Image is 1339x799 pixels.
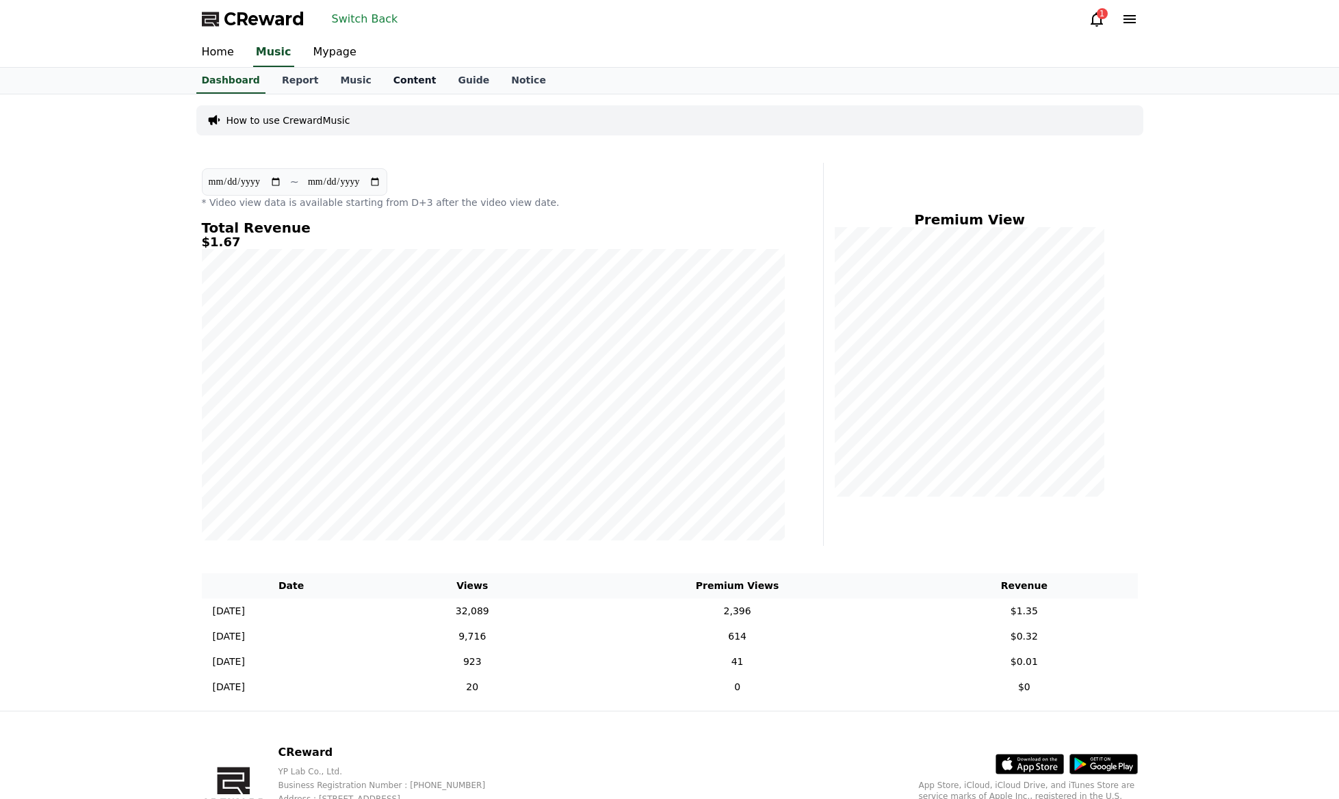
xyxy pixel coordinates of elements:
td: 614 [564,624,911,649]
th: Date [202,573,381,599]
a: Guide [447,68,500,94]
div: 1 [1097,8,1108,19]
a: Music [253,38,294,67]
h5: $1.67 [202,235,785,249]
a: Music [329,68,382,94]
p: YP Lab Co., Ltd. [278,766,507,777]
td: 923 [381,649,564,674]
button: Switch Back [326,8,404,30]
td: $1.35 [911,599,1137,624]
a: Notice [500,68,557,94]
td: 0 [564,674,911,700]
td: $0 [911,674,1137,700]
span: CReward [224,8,304,30]
p: Business Registration Number : [PHONE_NUMBER] [278,780,507,791]
a: Report [271,68,330,94]
td: 2,396 [564,599,911,624]
th: Revenue [911,573,1137,599]
a: How to use CrewardMusic [226,114,350,127]
a: Dashboard [196,68,265,94]
p: ~ [290,174,299,190]
h4: Total Revenue [202,220,785,235]
p: * Video view data is available starting from D+3 after the video view date. [202,196,785,209]
a: Content [382,68,447,94]
a: Mypage [302,38,367,67]
td: 41 [564,649,911,674]
td: 32,089 [381,599,564,624]
p: [DATE] [213,604,245,618]
p: CReward [278,744,507,761]
p: [DATE] [213,629,245,644]
td: 20 [381,674,564,700]
th: Views [381,573,564,599]
a: CReward [202,8,304,30]
td: $0.32 [911,624,1137,649]
th: Premium Views [564,573,911,599]
h4: Premium View [835,212,1105,227]
td: 9,716 [381,624,564,649]
td: $0.01 [911,649,1137,674]
p: [DATE] [213,680,245,694]
a: Home [191,38,245,67]
p: [DATE] [213,655,245,669]
a: 1 [1089,11,1105,27]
